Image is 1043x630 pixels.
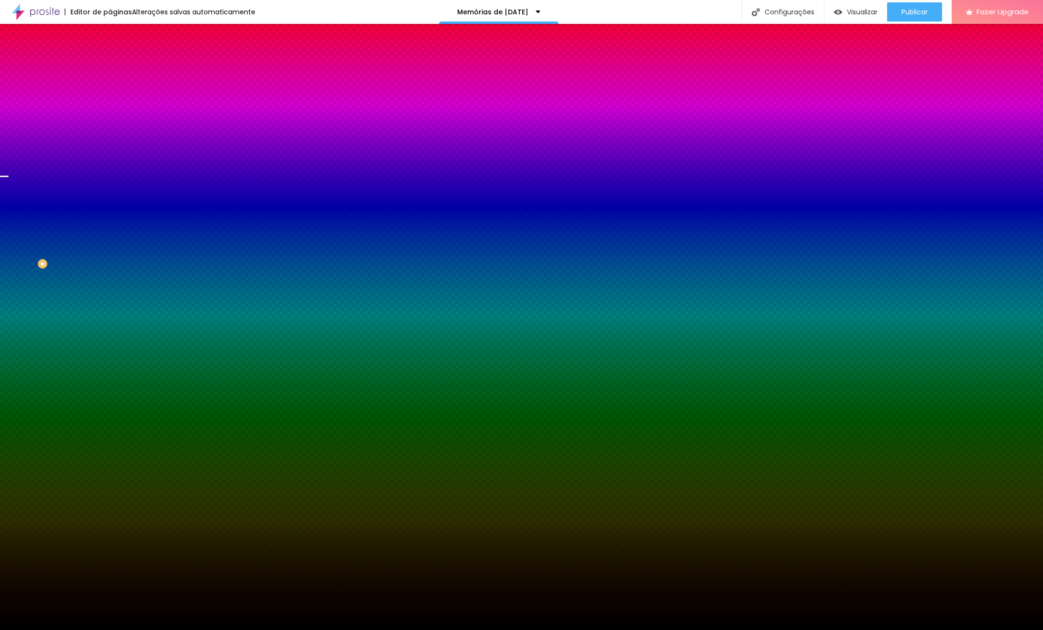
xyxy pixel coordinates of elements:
p: Memórias de [DATE] [457,9,528,15]
span: Visualizar [847,8,878,16]
img: Icone [752,8,760,16]
span: Fazer Upgrade [977,8,1029,16]
button: Visualizar [824,2,887,22]
button: Publicar [887,2,942,22]
span: Publicar [901,8,928,16]
div: Editor de páginas [65,9,132,15]
div: Alterações salvas automaticamente [132,9,255,15]
img: view-1.svg [834,8,842,16]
